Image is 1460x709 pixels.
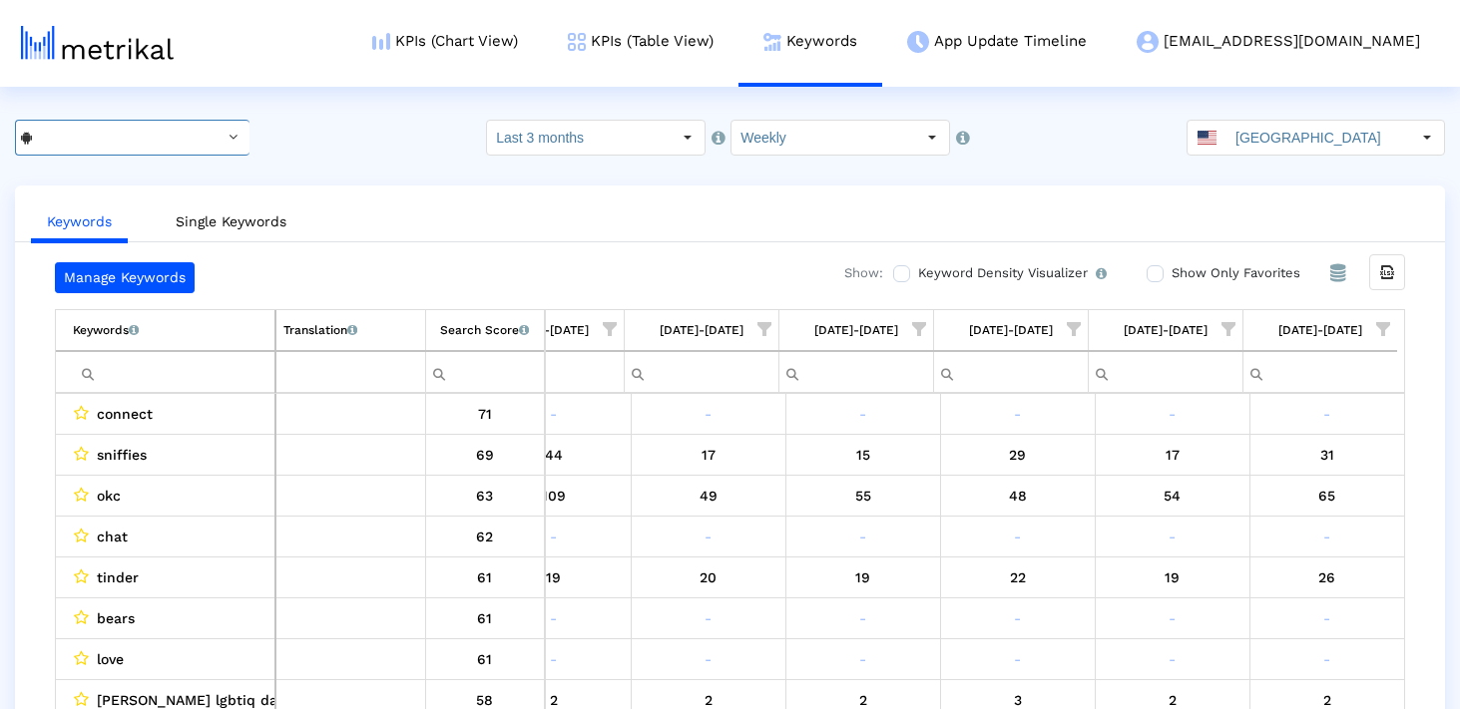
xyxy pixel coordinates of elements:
[915,121,949,155] div: Select
[948,483,1088,509] div: 9/27/25
[793,605,933,631] div: 9/20/25
[56,351,275,393] td: Filter cell
[1278,317,1362,343] div: [DATE]-[DATE]
[948,401,1088,427] div: 9/27/25
[484,442,624,468] div: 9/6/25
[1167,262,1300,284] label: Show Only Favorites
[484,605,624,631] div: 9/6/25
[1103,483,1242,509] div: 10/4/25
[97,605,135,631] span: bears
[275,310,425,351] td: Column Translation
[969,317,1053,343] div: [DATE]-[DATE]
[97,483,121,509] span: okc
[433,605,538,631] div: 61
[1376,322,1390,336] span: Show filter options for column '10/05/25-10/11/25'
[933,351,1088,393] td: Filter cell
[778,310,933,351] td: Column 09/14/25-09/20/25
[1242,351,1397,393] td: Filter cell
[1221,322,1235,336] span: Show filter options for column '09/28/25-10/04/25'
[907,31,929,53] img: app-update-menu-icon.png
[948,605,1088,631] div: 9/27/25
[793,564,933,590] div: 9/20/25
[793,524,933,549] div: 9/20/25
[1257,564,1398,590] div: 10/11/25
[1257,442,1398,468] div: 10/11/25
[283,317,357,343] div: Translation
[1257,524,1398,549] div: 10/11/25
[97,646,124,672] span: love
[484,646,624,672] div: 9/6/25
[814,317,898,343] div: [DATE]-[DATE]
[912,322,926,336] span: Show filter options for column '09/14/25-09/20/25'
[1257,646,1398,672] div: 10/11/25
[639,442,778,468] div: 9/13/25
[639,483,778,509] div: 9/13/25
[793,401,933,427] div: 9/20/25
[469,310,624,351] td: Column 08/31/25-09/06/25
[440,317,529,343] div: Search Score
[1103,646,1242,672] div: 10/4/25
[948,646,1088,672] div: 9/27/25
[948,442,1088,468] div: 9/27/25
[1088,351,1242,393] td: Filter cell
[1242,310,1397,351] td: Column 10/05/25-10/11/25
[568,33,586,51] img: kpi-table-menu-icon.png
[433,483,538,509] div: 63
[603,322,617,336] span: Show filter options for column '08/31/25-09/06/25'
[948,564,1088,590] div: 9/27/25
[1243,356,1398,389] input: Filter cell
[433,564,538,590] div: 61
[624,351,778,393] td: Filter cell
[56,310,275,351] td: Column Keyword
[1124,317,1208,343] div: [DATE]-[DATE]
[275,351,425,393] td: Filter cell
[97,564,139,590] span: tinder
[73,356,274,389] input: Filter cell
[469,351,624,393] td: Filter cell
[913,262,1107,284] label: Keyword Density Visualizer
[948,524,1088,549] div: 9/27/25
[433,646,538,672] div: 61
[433,442,538,468] div: 69
[793,483,933,509] div: 9/20/25
[425,310,545,351] td: Column Search Score
[1257,483,1398,509] div: 10/11/25
[763,33,781,51] img: keywords.png
[671,121,705,155] div: Select
[824,262,883,293] div: Show:
[426,356,545,389] input: Filter cell
[793,442,933,468] div: 9/20/25
[1103,401,1242,427] div: 10/4/25
[372,33,390,50] img: kpi-chart-menu-icon.png
[433,524,538,549] div: 62
[1088,310,1242,351] td: Column 09/28/25-10/04/25
[639,646,778,672] div: 9/13/25
[1103,442,1242,468] div: 10/4/25
[639,605,778,631] div: 9/13/25
[639,564,778,590] div: 9/13/25
[484,564,624,590] div: 9/6/25
[160,203,302,240] a: Single Keywords
[21,26,174,60] img: metrical-logo-light.png
[1257,605,1398,631] div: 10/11/25
[505,317,589,343] div: [DATE]-[DATE]
[934,356,1088,389] input: Filter cell
[933,310,1088,351] td: Column 09/21/25-09/27/25
[31,203,128,243] a: Keywords
[425,351,545,393] td: Filter cell
[778,351,933,393] td: Filter cell
[660,317,743,343] div: [DATE]-[DATE]
[757,322,771,336] span: Show filter options for column '09/07/25-09/13/25'
[639,401,778,427] div: 9/13/25
[276,356,425,389] input: Filter cell
[1369,254,1405,290] div: Export all data
[1103,564,1242,590] div: 10/4/25
[1103,605,1242,631] div: 10/4/25
[484,483,624,509] div: 9/6/25
[1137,31,1159,53] img: my-account-menu-icon.png
[97,442,147,468] span: sniffies
[624,310,778,351] td: Column 09/07/25-09/13/25
[73,317,139,343] div: Keywords
[793,646,933,672] div: 9/20/25
[1067,322,1081,336] span: Show filter options for column '09/21/25-09/27/25'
